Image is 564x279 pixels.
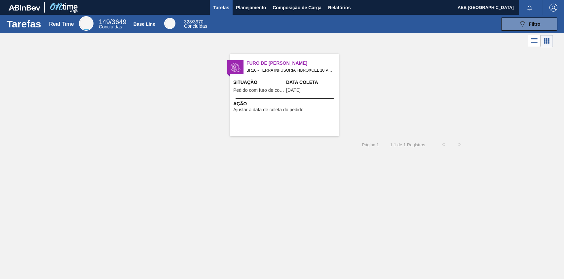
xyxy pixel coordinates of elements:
span: Página : 1 [362,142,379,147]
button: Notificações [519,3,540,12]
span: Situação [233,79,284,86]
span: Tarefas [213,4,229,12]
img: TNhmsLtSVTkK8tSr43FrP2fwEKptu5GPRR3wAAAABJRU5ErkJggg== [9,5,40,11]
span: 328 [184,19,192,24]
span: Ajustar a data de coleta do pedido [233,107,304,112]
span: Composição de Carga [273,4,321,12]
img: status [231,62,241,72]
div: Visão em Lista [528,35,541,47]
span: Relatórios [328,4,351,12]
button: < [435,136,452,153]
h1: Tarefas [7,20,41,28]
span: Planejamento [236,4,266,12]
span: / 3649 [99,18,126,25]
div: Real Time [49,21,74,27]
span: / 3970 [184,19,203,24]
span: BR16 - TERRA INFUSORIA FIBROXCEL 10 Pedido - 2030228 [246,67,334,74]
div: Visão em Cards [541,35,553,47]
button: Filtro [501,17,557,31]
span: Filtro [529,21,541,27]
span: 1 - 1 de 1 Registros [389,142,425,147]
span: Pedido com furo de coleta [233,88,284,93]
span: Concluídas [184,23,207,29]
div: Base Line [164,18,175,29]
img: Logout [549,4,557,12]
span: Concluídas [99,24,122,29]
div: Real Time [79,16,94,31]
div: Real Time [99,19,126,29]
div: Base Line [133,21,155,27]
span: Data Coleta [286,79,337,86]
span: Furo de Coleta [246,60,339,67]
div: Base Line [184,20,207,28]
span: Ação [233,100,337,107]
button: > [452,136,468,153]
span: 16/09/2025 [286,88,301,93]
span: 149 [99,18,110,25]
